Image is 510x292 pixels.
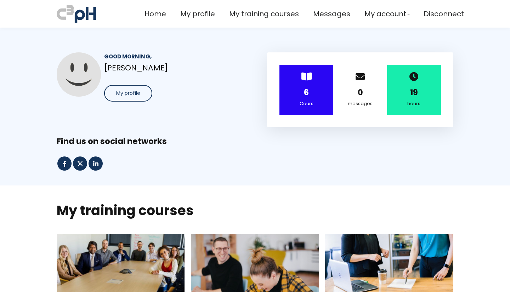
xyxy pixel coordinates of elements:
[279,65,333,115] div: >
[116,90,140,97] span: My profile
[288,100,324,108] div: Cours
[104,62,243,74] p: [PERSON_NAME]
[57,201,453,219] h2: My training courses
[104,52,243,61] div: Good morning,
[342,100,378,108] div: messages
[144,8,166,20] a: Home
[104,85,152,102] button: My profile
[313,8,350,20] a: Messages
[410,87,418,98] strong: 19
[57,4,96,24] img: a70bc7685e0efc0bd0b04b3506828469.jpeg
[364,8,406,20] span: My account
[57,52,101,97] img: 65e587d5248a3990f504bc33.jpg
[229,8,299,20] a: My training courses
[396,100,432,108] div: hours
[358,87,363,98] strong: 0
[304,87,309,98] strong: 6
[424,8,464,20] a: Disconnect
[57,136,453,147] div: Find us on social networks
[180,8,215,20] a: My profile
